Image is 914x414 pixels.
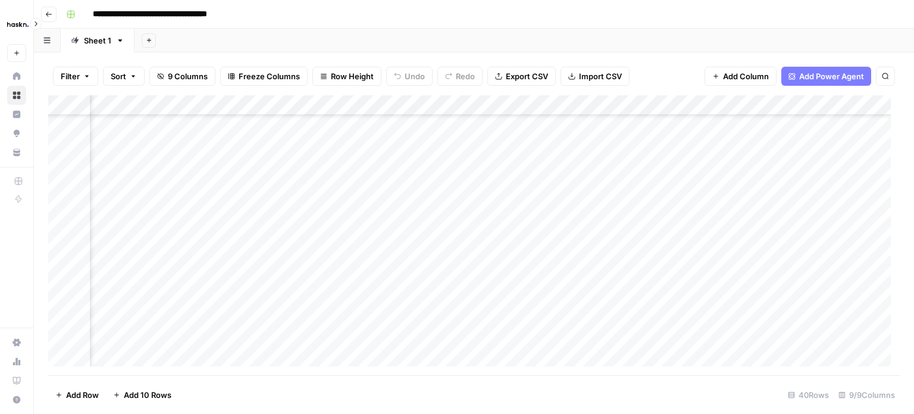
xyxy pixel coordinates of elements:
[168,70,208,82] span: 9 Columns
[103,67,145,86] button: Sort
[331,70,374,82] span: Row Height
[487,67,556,86] button: Export CSV
[7,124,26,143] a: Opportunities
[799,70,864,82] span: Add Power Agent
[386,67,433,86] button: Undo
[7,390,26,409] button: Help + Support
[456,70,475,82] span: Redo
[84,35,111,46] div: Sheet 1
[7,14,29,35] img: Haskn Logo
[7,371,26,390] a: Learning Hub
[124,389,171,401] span: Add 10 Rows
[48,385,106,404] button: Add Row
[705,67,777,86] button: Add Column
[7,86,26,105] a: Browse
[506,70,548,82] span: Export CSV
[111,70,126,82] span: Sort
[7,10,26,39] button: Workspace: Haskn
[7,143,26,162] a: Your Data
[61,29,134,52] a: Sheet 1
[220,67,308,86] button: Freeze Columns
[53,67,98,86] button: Filter
[106,385,179,404] button: Add 10 Rows
[561,67,630,86] button: Import CSV
[437,67,483,86] button: Redo
[783,385,834,404] div: 40 Rows
[61,70,80,82] span: Filter
[66,389,99,401] span: Add Row
[579,70,622,82] span: Import CSV
[7,105,26,124] a: Insights
[405,70,425,82] span: Undo
[7,333,26,352] a: Settings
[7,352,26,371] a: Usage
[149,67,215,86] button: 9 Columns
[781,67,871,86] button: Add Power Agent
[239,70,300,82] span: Freeze Columns
[834,385,900,404] div: 9/9 Columns
[723,70,769,82] span: Add Column
[7,67,26,86] a: Home
[312,67,381,86] button: Row Height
